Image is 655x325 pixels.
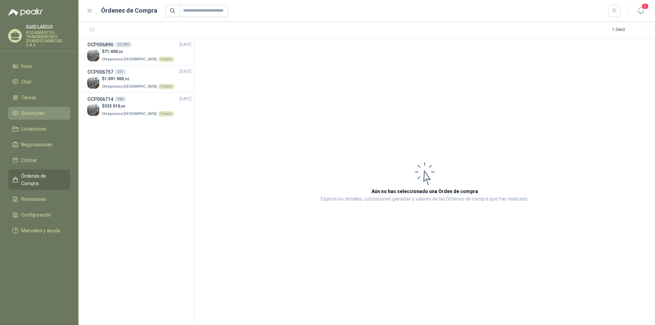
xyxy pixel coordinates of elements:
[102,76,174,82] p: $
[21,94,36,101] span: Tareas
[158,84,174,89] div: Directo
[87,104,99,116] img: Company Logo
[612,25,647,35] div: 1 - 3 de 3
[124,77,129,81] span: ,92
[21,78,31,86] span: Chat
[115,97,126,102] div: 969
[21,62,32,70] span: Inicio
[102,103,174,109] p: $
[115,42,132,47] div: OC 999
[102,85,157,88] span: Oleaginosas [GEOGRAPHIC_DATA]
[635,5,647,17] button: 2
[321,195,529,203] p: Explora los detalles, cotizaciones ganadas y valores de las Órdenes de compra que has realizado.
[102,112,157,116] span: Oleaginosas [GEOGRAPHIC_DATA]
[8,169,70,190] a: Órdenes de Compra
[87,95,191,117] a: OCP006714969[DATE] Company Logo$332.010,00Oleaginosas [GEOGRAPHIC_DATA]Directo
[21,227,60,234] span: Manuales y ayuda
[102,57,157,61] span: Oleaginosas [GEOGRAPHIC_DATA]
[115,69,126,75] div: 937
[21,172,64,187] span: Órdenes de Compra
[118,50,123,54] span: ,00
[87,41,191,62] a: OCP006890OC 999[DATE] Company Logo$71.400,00Oleaginosas [GEOGRAPHIC_DATA]Directo
[8,60,70,73] a: Inicio
[641,3,649,10] span: 2
[8,193,70,206] a: Remisiones
[8,8,43,16] img: Logo peakr
[8,122,70,135] a: Licitaciones
[21,195,46,203] span: Remisiones
[8,224,70,237] a: Manuales y ayuda
[21,157,37,164] span: Cotizar
[179,69,191,75] span: [DATE]
[87,77,99,89] img: Company Logo
[158,57,174,62] div: Directo
[21,211,51,219] span: Configuración
[8,91,70,104] a: Tareas
[104,104,125,108] span: 332.010
[101,6,157,15] h1: Órdenes de Compra
[104,49,123,54] span: 71.400
[26,25,70,29] p: SAID LARGO
[179,42,191,48] span: [DATE]
[87,41,113,48] h3: OCP006890
[26,31,70,47] p: RODAMIENTOS TRANSMISIONES GRANDES MARCAS S.A.S
[87,68,191,90] a: OCP006757937[DATE] Company Logo$1.091.905,92Oleaginosas [GEOGRAPHIC_DATA]Directo
[21,125,46,133] span: Licitaciones
[8,107,70,120] a: Solicitudes
[8,208,70,221] a: Configuración
[158,111,174,117] div: Directo
[8,75,70,88] a: Chat
[104,76,129,81] span: 1.091.905
[102,48,174,55] p: $
[8,154,70,167] a: Cotizar
[87,68,113,76] h3: OCP006757
[87,95,113,103] h3: OCP006714
[21,141,53,148] span: Negociaciones
[179,96,191,102] span: [DATE]
[21,109,45,117] span: Solicitudes
[120,104,125,108] span: ,00
[87,49,99,61] img: Company Logo
[372,188,478,195] h3: Aún no has seleccionado una Orden de compra
[8,138,70,151] a: Negociaciones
